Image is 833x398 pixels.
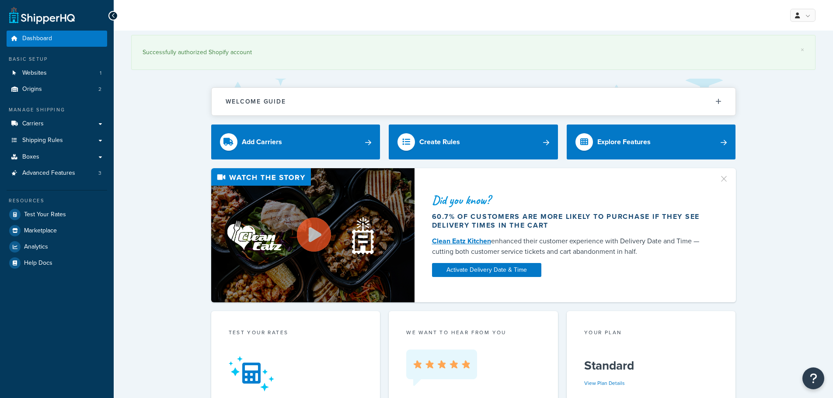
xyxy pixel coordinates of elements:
[229,329,363,339] div: Test your rates
[432,236,491,246] a: Clean Eatz Kitchen
[7,165,107,181] a: Advanced Features3
[242,136,282,148] div: Add Carriers
[801,46,804,53] a: ×
[567,125,736,159] a: Explore Features
[212,88,735,115] button: Welcome Guide
[432,263,541,277] a: Activate Delivery Date & Time
[143,46,804,59] div: Successfully authorized Shopify account
[7,81,107,97] li: Origins
[7,65,107,81] a: Websites1
[22,69,47,77] span: Websites
[24,260,52,267] span: Help Docs
[211,168,415,302] img: Video thumbnail
[7,223,107,239] a: Marketplace
[802,367,824,389] button: Open Resource Center
[100,69,101,77] span: 1
[98,86,101,93] span: 2
[597,136,651,148] div: Explore Features
[24,227,57,235] span: Marketplace
[432,236,708,257] div: enhanced their customer experience with Delivery Date and Time — cutting both customer service ti...
[406,329,540,336] p: we want to hear from you
[7,65,107,81] li: Websites
[7,81,107,97] a: Origins2
[7,165,107,181] li: Advanced Features
[432,194,708,206] div: Did you know?
[7,31,107,47] a: Dashboard
[7,197,107,204] div: Resources
[7,207,107,222] a: Test Your Rates
[98,170,101,177] span: 3
[584,379,625,387] a: View Plan Details
[22,35,52,42] span: Dashboard
[22,170,75,177] span: Advanced Features
[7,239,107,255] a: Analytics
[7,255,107,271] a: Help Docs
[584,329,718,339] div: Your Plan
[24,211,66,218] span: Test Your Rates
[7,106,107,114] div: Manage Shipping
[24,243,48,251] span: Analytics
[419,136,460,148] div: Create Rules
[7,116,107,132] a: Carriers
[584,359,718,373] h5: Standard
[22,137,63,144] span: Shipping Rules
[226,98,286,105] h2: Welcome Guide
[211,125,380,159] a: Add Carriers
[22,153,39,161] span: Boxes
[432,212,708,230] div: 60.7% of customers are more likely to purchase if they see delivery times in the cart
[7,55,107,63] div: Basic Setup
[22,120,44,128] span: Carriers
[7,149,107,165] a: Boxes
[7,132,107,149] a: Shipping Rules
[22,86,42,93] span: Origins
[389,125,558,159] a: Create Rules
